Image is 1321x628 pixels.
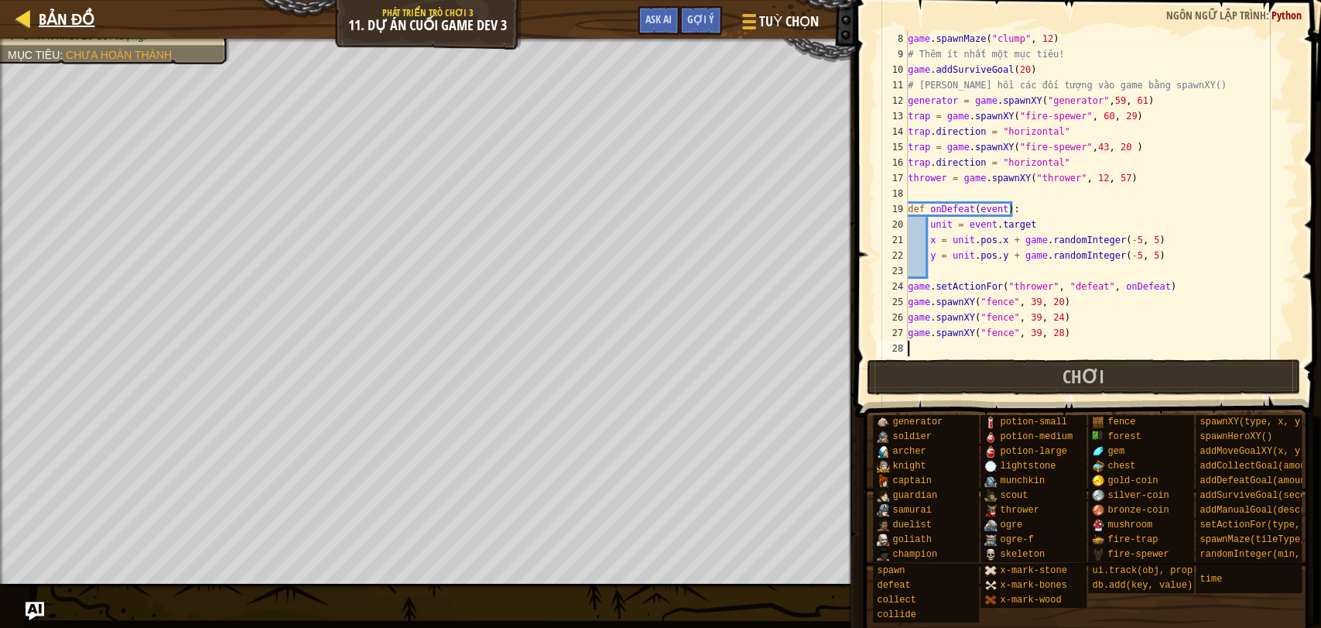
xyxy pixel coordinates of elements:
span: fence [1107,417,1135,427]
img: portrait.png [877,534,889,546]
span: goliath [892,534,931,545]
span: x-mark-wood [1000,595,1061,606]
img: portrait.png [984,579,997,592]
span: ogre [1000,520,1022,530]
img: portrait.png [1092,416,1104,428]
a: Bản đồ [31,9,94,29]
span: knight [892,461,926,472]
div: 16 [877,155,908,170]
span: Bản đồ [39,9,94,29]
span: potion-small [1000,417,1066,427]
span: thrower [1000,505,1039,516]
img: portrait.png [877,548,889,561]
span: db.add(key, value) [1092,580,1193,591]
div: 11 [877,77,908,93]
img: portrait.png [984,460,997,472]
span: lightstone [1000,461,1056,472]
span: munchkin [1000,475,1045,486]
span: gold-coin [1107,475,1158,486]
span: : [1266,8,1271,22]
img: portrait.png [1092,489,1104,502]
span: spawnHeroXY() [1200,431,1272,442]
div: 21 [877,232,908,248]
img: portrait.png [877,504,889,516]
img: portrait.png [984,489,997,502]
span: collect [877,595,915,606]
div: 17 [877,170,908,186]
span: x-mark-stone [1000,565,1066,576]
span: Chơi [1063,364,1104,389]
span: gem [1107,446,1124,457]
span: silver-coin [1107,490,1169,501]
span: spawn [877,565,905,576]
span: Chưa hoàn thành [66,49,172,61]
span: forest [1107,431,1141,442]
div: 9 [877,46,908,62]
img: portrait.png [984,594,997,606]
div: 14 [877,124,908,139]
img: portrait.png [1092,519,1104,531]
div: 15 [877,139,908,155]
img: portrait.png [984,548,997,561]
div: 24 [877,279,908,294]
span: addMoveGoalXY(x, y) [1200,446,1306,457]
button: Ask AI [26,602,44,620]
div: 12 [877,93,908,108]
button: Chơi [867,359,1301,395]
span: time [1200,574,1222,585]
img: portrait.png [877,460,889,472]
div: 8 [877,31,908,46]
div: 25 [877,294,908,310]
div: 27 [877,325,908,341]
span: scout [1000,490,1028,501]
div: 19 [877,201,908,217]
img: portrait.png [984,431,997,443]
span: ui.track(obj, prop) [1092,565,1198,576]
div: 18 [877,186,908,201]
span: fire-trap [1107,534,1158,545]
img: portrait.png [1092,548,1104,561]
img: portrait.png [984,534,997,546]
span: Tuỳ chọn [759,12,819,32]
span: bronze-coin [1107,505,1169,516]
span: duelist [892,520,931,530]
img: portrait.png [1092,460,1104,472]
span: Mục tiêu [8,49,60,61]
img: portrait.png [984,565,997,577]
span: defeat [877,580,910,591]
img: portrait.png [1092,445,1104,458]
span: Gợi ý [687,12,714,26]
img: portrait.png [1092,534,1104,546]
span: collide [877,609,915,620]
span: ogre-f [1000,534,1033,545]
span: guardian [892,490,937,501]
img: portrait.png [984,416,997,428]
span: captain [892,475,931,486]
span: skeleton [1000,549,1045,560]
div: 28 [877,341,908,356]
div: 20 [877,217,908,232]
span: Ask AI [645,12,672,26]
img: portrait.png [877,416,889,428]
span: potion-medium [1000,431,1073,442]
button: Tuỳ chọn [730,6,828,43]
span: champion [892,549,937,560]
img: portrait.png [1092,475,1104,487]
button: Ask AI [638,6,679,35]
img: portrait.png [877,445,889,458]
span: chest [1107,461,1135,472]
span: archer [892,446,926,457]
span: generator [892,417,943,427]
img: portrait.png [877,431,889,443]
img: portrait.png [1092,431,1104,443]
span: x-mark-bones [1000,580,1066,591]
div: 22 [877,248,908,263]
span: fire-spewer [1107,549,1169,560]
span: samurai [892,505,931,516]
img: portrait.png [877,475,889,487]
span: : [60,49,66,61]
span: addDefeatGoal(amount) [1200,475,1316,486]
span: mushroom [1107,520,1152,530]
span: Python [1271,8,1302,22]
div: 10 [877,62,908,77]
